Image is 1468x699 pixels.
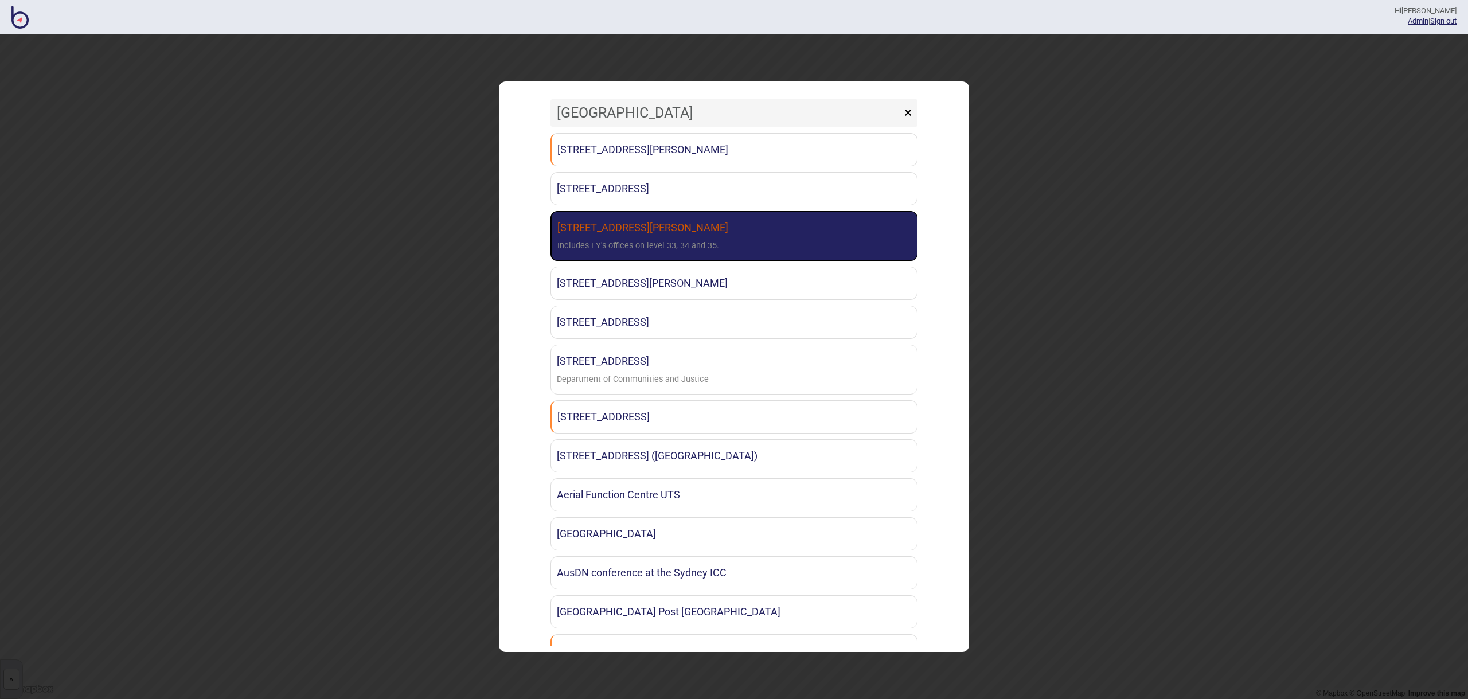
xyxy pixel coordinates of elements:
div: Includes EY's offices on level 33, 34 and 35. [557,238,719,255]
span: | [1408,17,1430,25]
a: [STREET_ADDRESS] ([GEOGRAPHIC_DATA]) [550,439,918,472]
a: [STREET_ADDRESS][PERSON_NAME] [550,133,918,166]
a: [STREET_ADDRESS][PERSON_NAME]Includes EY's offices on level 33, 34 and 35. [550,211,918,261]
a: Admin [1408,17,1428,25]
a: [STREET_ADDRESS] [550,306,918,339]
div: Hi [PERSON_NAME] [1395,6,1457,16]
a: [GEOGRAPHIC_DATA] Post [GEOGRAPHIC_DATA] [550,595,918,628]
button: Sign out [1430,17,1457,25]
input: Search locations by tag + name [550,99,901,127]
a: [STREET_ADDRESS][PERSON_NAME] [550,267,918,300]
a: AusDN conference at the Sydney ICC [550,556,918,589]
a: [GEOGRAPHIC_DATA] [550,517,918,550]
div: Department of Communities and Justice [557,372,709,388]
button: × [899,99,918,127]
a: [STREET_ADDRESS] [550,172,918,205]
a: [GEOGRAPHIC_DATA] Post [GEOGRAPHIC_DATA] (NOT CURRENT) [550,634,918,667]
img: BindiMaps CMS [11,6,29,29]
a: [STREET_ADDRESS]Department of Communities and Justice [550,345,918,395]
a: [STREET_ADDRESS] [550,400,918,434]
a: Aerial Function Centre UTS [550,478,918,511]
